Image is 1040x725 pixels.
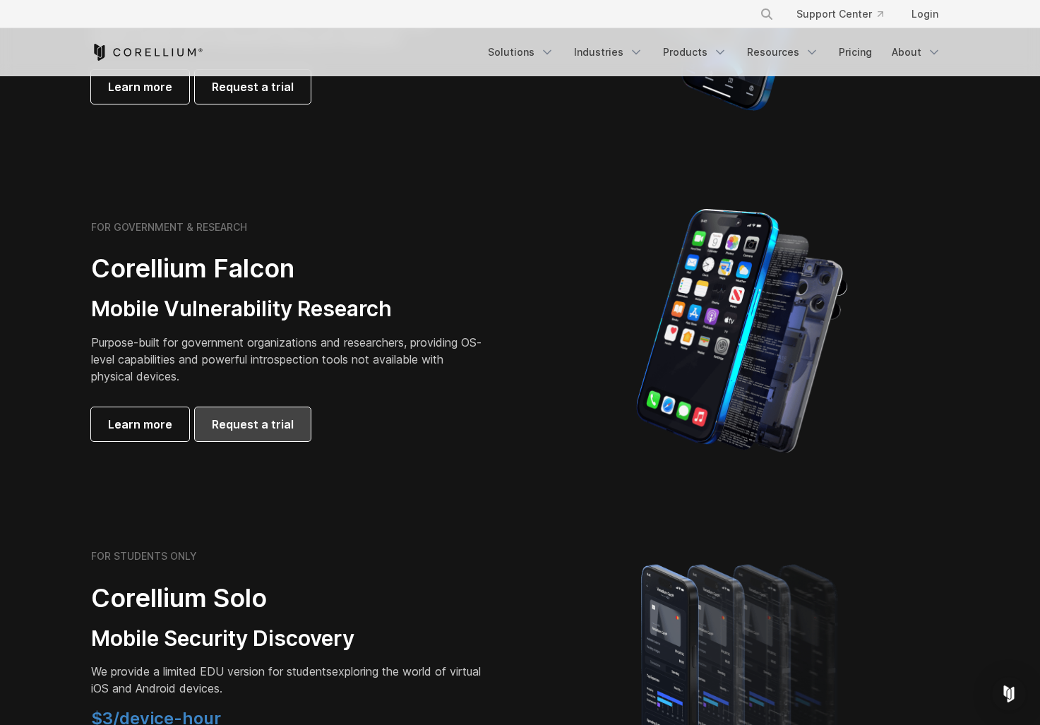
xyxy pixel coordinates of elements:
h6: FOR STUDENTS ONLY [91,550,197,563]
h6: FOR GOVERNMENT & RESEARCH [91,221,247,234]
p: exploring the world of virtual iOS and Android devices. [91,663,486,697]
a: Industries [566,40,652,65]
span: We provide a limited EDU version for students [91,664,332,678]
h2: Corellium Solo [91,582,486,614]
a: Login [900,1,950,27]
span: Learn more [108,416,172,433]
a: Learn more [91,407,189,441]
img: iPhone model separated into the mechanics used to build the physical device. [635,208,848,455]
h3: Mobile Vulnerability Research [91,296,486,323]
a: About [883,40,950,65]
span: Request a trial [212,78,294,95]
div: Navigation Menu [479,40,950,65]
a: Resources [739,40,827,65]
div: Navigation Menu [743,1,950,27]
a: Solutions [479,40,563,65]
a: Products [655,40,736,65]
a: Request a trial [195,407,311,441]
a: Support Center [785,1,895,27]
a: Corellium Home [91,44,203,61]
span: Learn more [108,78,172,95]
span: Request a trial [212,416,294,433]
h2: Corellium Falcon [91,253,486,284]
a: Pricing [830,40,880,65]
div: Open Intercom Messenger [992,677,1026,711]
a: Request a trial [195,70,311,104]
button: Search [754,1,779,27]
a: Learn more [91,70,189,104]
h3: Mobile Security Discovery [91,625,486,652]
p: Purpose-built for government organizations and researchers, providing OS-level capabilities and p... [91,334,486,385]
